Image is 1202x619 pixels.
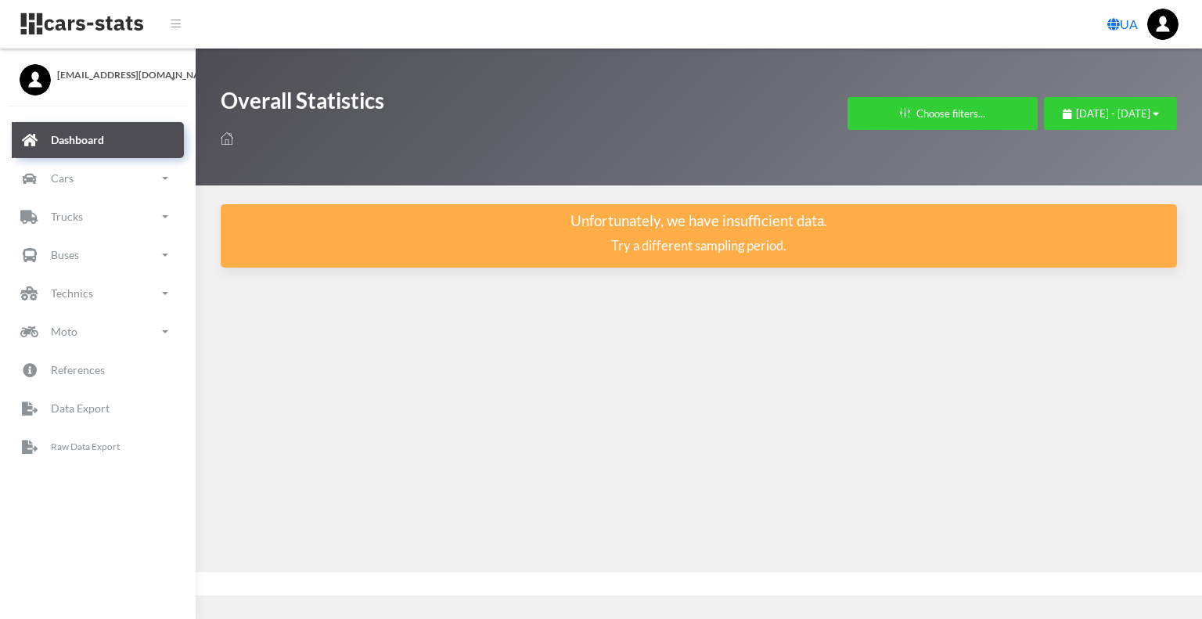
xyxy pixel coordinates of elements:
a: Trucks [12,199,184,235]
h1: Overall Statistics [221,86,384,123]
button: Choose filters... [848,97,1038,130]
h4: Try a different sampling period. [236,237,1161,255]
p: Data Export [51,398,110,418]
img: ... [1147,9,1179,40]
img: navbar brand [20,12,145,36]
p: Buses [51,245,79,265]
a: References [12,352,184,388]
p: Trucks [51,207,83,226]
h3: Unfortunately, we have insufficient data. [236,211,1161,231]
a: Cars [12,160,184,196]
a: Data Export [12,390,184,426]
p: Technics [51,283,93,303]
button: [DATE] - [DATE] [1044,97,1177,130]
a: Raw Data Export [12,429,184,465]
p: References [51,360,105,380]
span: [EMAIL_ADDRESS][DOMAIN_NAME] [57,68,176,82]
a: Technics [12,275,184,311]
a: Moto [12,314,184,350]
p: Dashboard [51,130,104,149]
a: Dashboard [12,122,184,158]
a: Buses [12,237,184,273]
p: Moto [51,322,77,341]
p: Raw Data Export [51,438,120,455]
span: [DATE] - [DATE] [1076,107,1150,120]
a: UA [1101,9,1144,40]
a: [EMAIL_ADDRESS][DOMAIN_NAME] [20,64,176,82]
p: Cars [51,168,74,188]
